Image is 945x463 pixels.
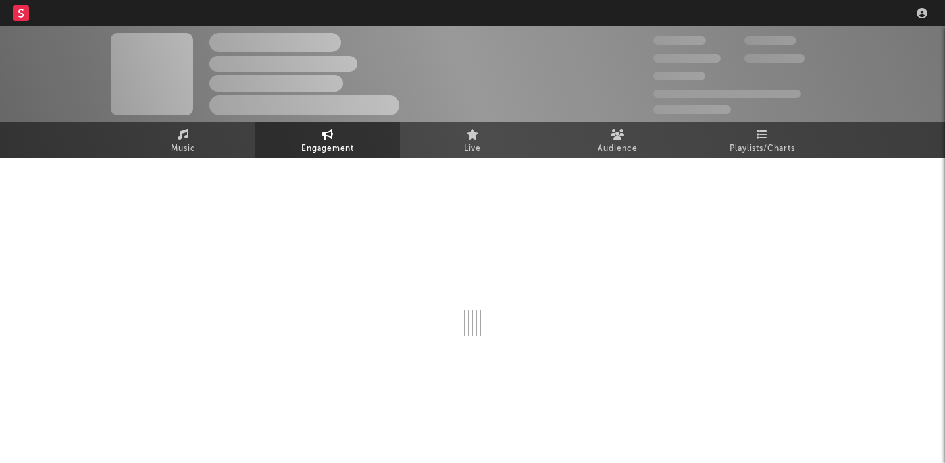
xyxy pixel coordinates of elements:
[545,122,690,158] a: Audience
[690,122,834,158] a: Playlists/Charts
[653,54,721,63] span: 50,000,000
[653,90,801,98] span: 50,000,000 Monthly Listeners
[301,141,354,157] span: Engagement
[653,72,705,80] span: 100,000
[744,36,796,45] span: 100,000
[464,141,481,157] span: Live
[744,54,805,63] span: 1,000,000
[255,122,400,158] a: Engagement
[653,36,706,45] span: 300,000
[400,122,545,158] a: Live
[730,141,795,157] span: Playlists/Charts
[111,122,255,158] a: Music
[171,141,195,157] span: Music
[653,105,731,114] span: Jump Score: 85.0
[598,141,638,157] span: Audience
